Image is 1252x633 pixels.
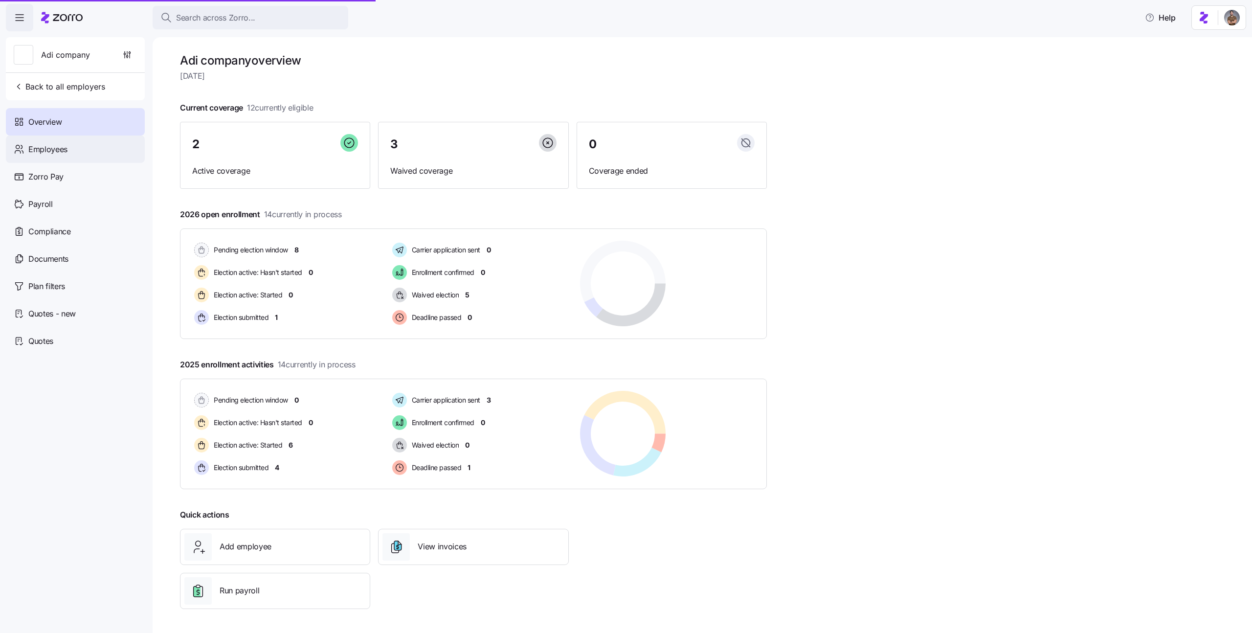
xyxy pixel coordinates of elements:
img: 4405efb6-a4ff-4e3b-b971-a8a12b62b3ee-1719735568656.jpeg [1224,10,1240,25]
span: [DATE] [180,70,767,82]
span: 0 [465,440,469,450]
span: 0 [468,313,472,322]
span: 0 [589,138,597,150]
a: Overview [6,108,145,136]
span: Enrollment confirmed [409,268,474,277]
span: View invoices [418,541,467,553]
a: Plan filters [6,272,145,300]
a: Quotes - new [6,300,145,327]
a: Employees [6,136,145,163]
span: Add employee [220,541,271,553]
span: Search across Zorro... [176,12,255,24]
span: Waived coverage [390,165,556,177]
span: 2 [192,138,200,150]
span: 0 [289,290,293,300]
span: 2026 open enrollment [180,208,342,221]
span: Enrollment confirmed [409,418,474,428]
a: Zorro Pay [6,163,145,190]
span: 0 [481,418,485,428]
span: Payroll [28,198,53,210]
a: Quotes [6,327,145,355]
button: Help [1137,8,1184,27]
span: 1 [275,313,278,322]
span: 4 [275,463,279,473]
span: 2025 enrollment activities [180,359,356,371]
span: Quotes [28,335,53,347]
span: Plan filters [28,280,65,293]
span: 12 currently eligible [247,102,313,114]
span: 5 [465,290,469,300]
span: Carrier application sent [409,245,480,255]
span: Election active: Hasn't started [211,268,302,277]
span: Deadline passed [409,313,462,322]
span: 3 [487,395,491,405]
a: Documents [6,245,145,272]
span: 6 [289,440,293,450]
span: Election active: Started [211,290,282,300]
span: 0 [309,268,313,277]
span: Election submitted [211,313,268,322]
span: Compliance [28,226,71,238]
span: Overview [28,116,62,128]
span: Waived election [409,440,459,450]
h1: Adi company overview [180,53,767,68]
span: 1 [468,463,470,473]
span: Zorro Pay [28,171,64,183]
span: Quotes - new [28,308,76,320]
span: 0 [487,245,491,255]
span: 3 [390,138,398,150]
span: Back to all employers [14,81,105,92]
span: Employees [28,143,67,156]
a: Payroll [6,190,145,218]
span: Election submitted [211,463,268,473]
span: Adi company [41,49,90,61]
span: 8 [294,245,299,255]
span: Election active: Started [211,440,282,450]
span: Run payroll [220,585,259,597]
button: Search across Zorro... [153,6,348,29]
span: Active coverage [192,165,358,177]
span: Documents [28,253,68,265]
span: 0 [309,418,313,428]
span: Carrier application sent [409,395,480,405]
span: 14 currently in process [264,208,342,221]
span: Election active: Hasn't started [211,418,302,428]
span: 0 [481,268,485,277]
span: Pending election window [211,245,288,255]
a: Compliance [6,218,145,245]
span: 14 currently in process [278,359,356,371]
span: Help [1145,12,1176,23]
span: Quick actions [180,509,229,521]
span: 0 [294,395,299,405]
span: Deadline passed [409,463,462,473]
button: Back to all employers [10,77,109,96]
span: Current coverage [180,102,313,114]
span: Coverage ended [589,165,755,177]
span: Pending election window [211,395,288,405]
span: Waived election [409,290,459,300]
